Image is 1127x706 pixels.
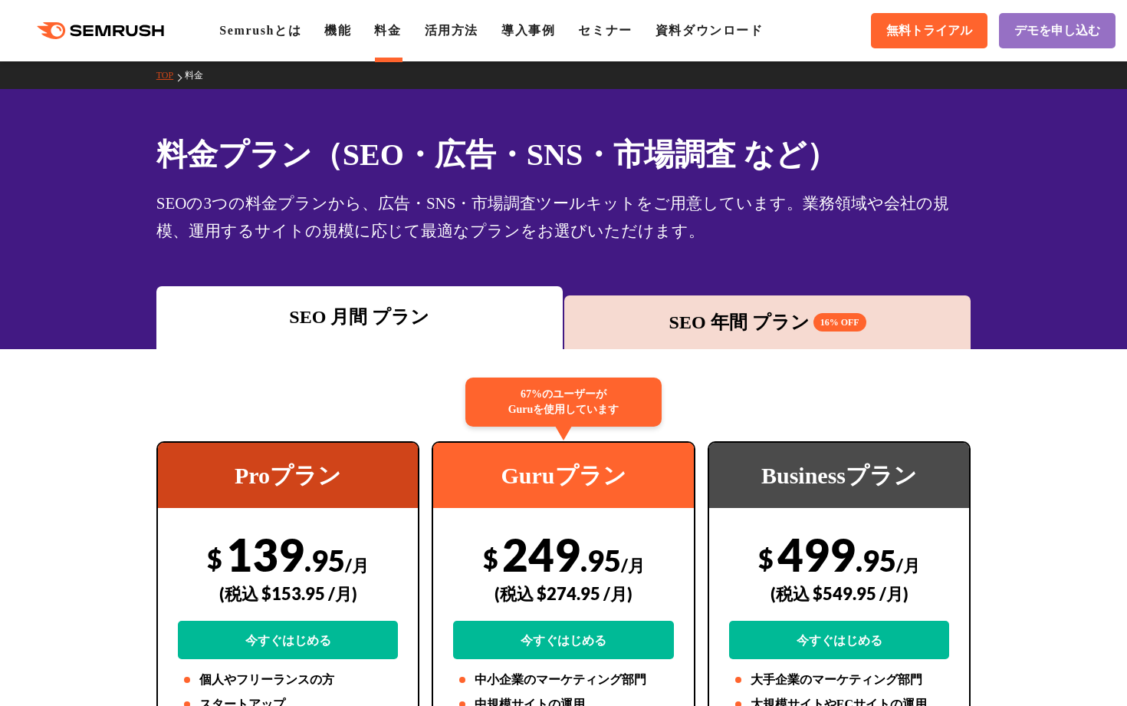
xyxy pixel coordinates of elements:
span: $ [207,543,222,574]
a: 今すぐはじめる [178,621,399,659]
a: 今すぐはじめる [453,621,674,659]
a: 今すぐはじめる [729,621,950,659]
a: 料金 [185,70,215,81]
li: 個人やフリーランスの方 [178,671,399,689]
a: 資料ダウンロード [655,24,764,37]
div: (税込 $274.95 /月) [453,566,674,621]
div: (税込 $153.95 /月) [178,566,399,621]
div: Businessプラン [709,443,970,508]
div: 139 [178,527,399,659]
span: .95 [856,543,896,578]
span: /月 [621,555,645,576]
a: 無料トライアル [871,13,987,48]
li: 大手企業のマーケティング部門 [729,671,950,689]
span: $ [758,543,774,574]
div: Proプラン [158,443,419,508]
span: $ [483,543,498,574]
a: デモを申し込む [999,13,1115,48]
span: .95 [304,543,345,578]
a: 料金 [374,24,401,37]
h1: 料金プラン（SEO・広告・SNS・市場調査 など） [156,132,971,177]
div: SEOの3つの料金プランから、広告・SNS・市場調査ツールキットをご用意しています。業務領域や会社の規模、運用するサイトの規模に応じて最適なプランをお選びいただけます。 [156,190,971,245]
div: SEO 月間 プラン [164,303,555,331]
a: TOP [156,70,185,81]
span: 16% OFF [813,313,866,332]
span: 無料トライアル [886,23,972,39]
a: 活用方法 [425,24,478,37]
a: Semrushとは [219,24,301,37]
span: /月 [345,555,369,576]
div: 499 [729,527,950,659]
span: デモを申し込む [1014,23,1100,39]
div: 67%のユーザーが Guruを使用しています [465,378,662,427]
span: .95 [580,543,621,578]
div: Guruプラン [433,443,694,508]
div: SEO 年間 プラン [572,308,963,336]
span: /月 [896,555,920,576]
a: 導入事例 [501,24,555,37]
a: セミナー [578,24,632,37]
div: 249 [453,527,674,659]
div: (税込 $549.95 /月) [729,566,950,621]
li: 中小企業のマーケティング部門 [453,671,674,689]
a: 機能 [324,24,351,37]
